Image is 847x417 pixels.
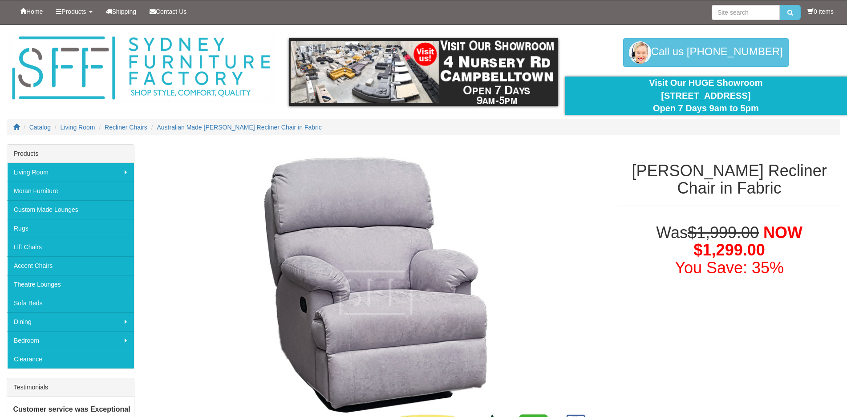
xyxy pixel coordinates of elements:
h1: Was [618,224,840,277]
a: Living Room [61,124,95,131]
font: You Save: 35% [675,259,784,277]
a: Shipping [99,0,143,23]
a: Theatre Lounges [7,275,134,294]
div: Testimonials [7,378,134,397]
li: 0 items [807,7,834,16]
div: Products [7,145,134,163]
a: Home [13,0,49,23]
span: Shipping [112,8,137,15]
a: Contact Us [143,0,193,23]
a: Accent Chairs [7,256,134,275]
a: Dining [7,312,134,331]
a: Australian Made [PERSON_NAME] Recliner Chair in Fabric [157,124,321,131]
a: Clearance [7,350,134,368]
a: Sofa Beds [7,294,134,312]
a: Custom Made Lounges [7,200,134,219]
a: Recliner Chairs [105,124,147,131]
a: Bedroom [7,331,134,350]
img: Sydney Furniture Factory [8,34,275,103]
a: Moran Furniture [7,182,134,200]
span: NOW $1,299.00 [694,223,802,259]
span: Contact Us [156,8,186,15]
a: Living Room [7,163,134,182]
del: $1,999.00 [688,223,759,242]
span: Home [26,8,43,15]
a: Products [49,0,99,23]
a: Rugs [7,219,134,238]
h1: [PERSON_NAME] Recliner Chair in Fabric [618,162,840,197]
img: showroom.gif [289,38,558,106]
span: Products [61,8,86,15]
a: Lift Chairs [7,238,134,256]
a: Catalog [29,124,51,131]
input: Site search [712,5,780,20]
b: Customer service was Exceptional [13,405,130,413]
div: Visit Our HUGE Showroom [STREET_ADDRESS] Open 7 Days 9am to 5pm [571,77,840,115]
